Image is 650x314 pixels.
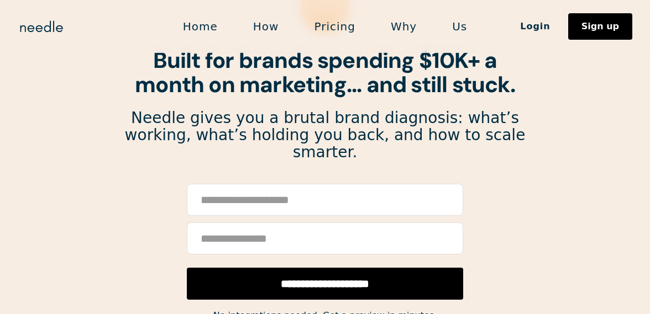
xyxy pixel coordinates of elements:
[296,15,373,38] a: Pricing
[434,15,485,38] a: Us
[135,46,515,99] strong: Built for brands spending $10K+ a month on marketing... and still stuck.
[373,15,434,38] a: Why
[235,15,297,38] a: How
[165,15,235,38] a: Home
[568,13,632,40] a: Sign up
[187,184,463,300] form: Email Form
[581,22,619,31] div: Sign up
[124,110,526,161] p: Needle gives you a brutal brand diagnosis: what’s working, what’s holding you back, and how to sc...
[502,17,568,36] a: Login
